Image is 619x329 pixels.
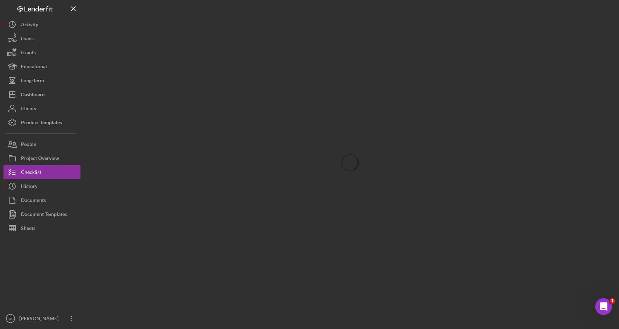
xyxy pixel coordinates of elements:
[21,87,45,103] div: Dashboard
[3,151,80,165] button: Project Overview
[21,207,67,223] div: Document Templates
[3,45,80,59] button: Grants
[21,59,47,75] div: Educational
[3,221,80,235] button: Sheets
[3,59,80,73] button: Educational
[21,31,34,47] div: Loans
[56,236,83,241] span: Messages
[21,115,62,131] div: Product Templates
[21,221,35,237] div: Sheets
[8,317,12,321] text: JB
[21,45,36,61] div: Grants
[111,236,122,241] span: Help
[3,193,80,207] button: Documents
[16,236,30,241] span: Home
[3,311,80,325] button: JB[PERSON_NAME]
[21,17,38,33] div: Activity
[3,137,80,151] button: People
[3,207,80,221] button: Document Templates
[21,137,36,153] div: People
[3,101,80,115] button: Clients
[21,73,44,89] div: Long-Term
[3,165,80,179] button: Checklist
[67,31,86,39] div: • [DATE]
[610,298,615,304] span: 1
[21,165,41,181] div: Checklist
[32,184,108,198] button: Send us a message
[47,218,93,246] button: Messages
[3,115,80,129] button: Product Templates
[21,101,36,117] div: Clients
[3,87,80,101] button: Dashboard
[21,179,37,195] div: History
[25,57,65,65] div: [PERSON_NAME]
[52,3,90,15] h1: Messages
[3,73,80,87] button: Long-Term
[8,50,22,64] img: Profile image for Allison
[123,3,135,15] div: Close
[3,17,80,31] button: Activity
[8,24,22,38] img: Profile image for David
[17,311,63,327] div: [PERSON_NAME]
[21,151,59,167] div: Project Overview
[3,179,80,193] button: History
[3,31,80,45] button: Loans
[93,218,140,246] button: Help
[21,193,46,209] div: Documents
[67,57,86,65] div: • [DATE]
[595,298,612,315] iframe: Intercom live chat
[25,31,65,39] div: [PERSON_NAME]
